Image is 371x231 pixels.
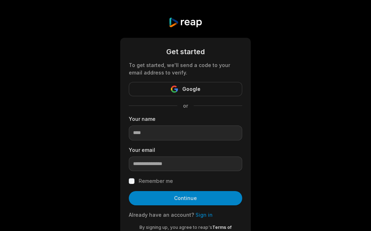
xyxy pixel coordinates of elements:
label: Remember me [139,177,173,185]
a: Sign in [195,212,213,218]
span: or [177,102,194,109]
button: Google [129,82,242,96]
div: To get started, we'll send a code to your email address to verify. [129,61,242,76]
button: Continue [129,191,242,205]
span: Already have an account? [129,212,194,218]
span: Google [182,85,200,93]
label: Your email [129,146,242,154]
span: By signing up, you agree to reap's [139,225,212,230]
div: Get started [129,46,242,57]
label: Your name [129,115,242,123]
img: reap [168,17,202,28]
